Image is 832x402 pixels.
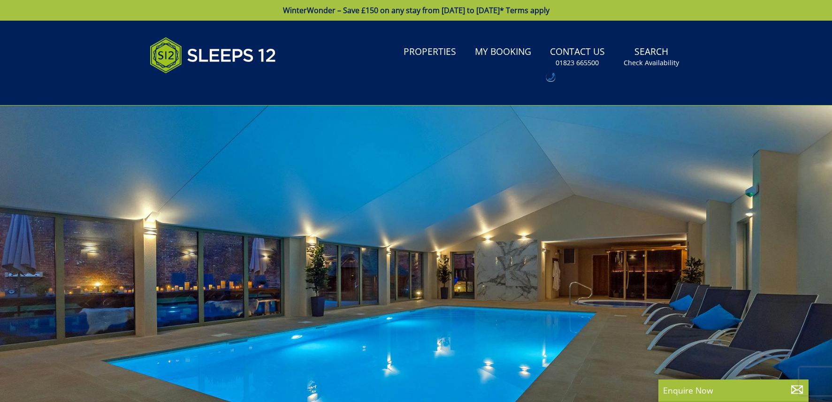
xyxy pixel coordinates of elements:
small: 01823 665500 [556,58,599,68]
a: SearchCheck Availability [620,42,683,72]
a: Contact Us01823 665500 [546,42,609,72]
img: Sleeps 12 [150,32,276,79]
iframe: Customer reviews powered by Trustpilot [145,84,244,92]
img: hfpfyWBK5wQHBAGPgDf9c6qAYOxxMAAAAASUVORK5CYII= [548,73,555,81]
small: Check Availability [624,58,679,68]
a: My Booking [471,42,535,63]
p: Enquire Now [663,384,804,396]
a: Properties [400,42,460,63]
div: Call: 01823 665500 [546,73,555,81]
